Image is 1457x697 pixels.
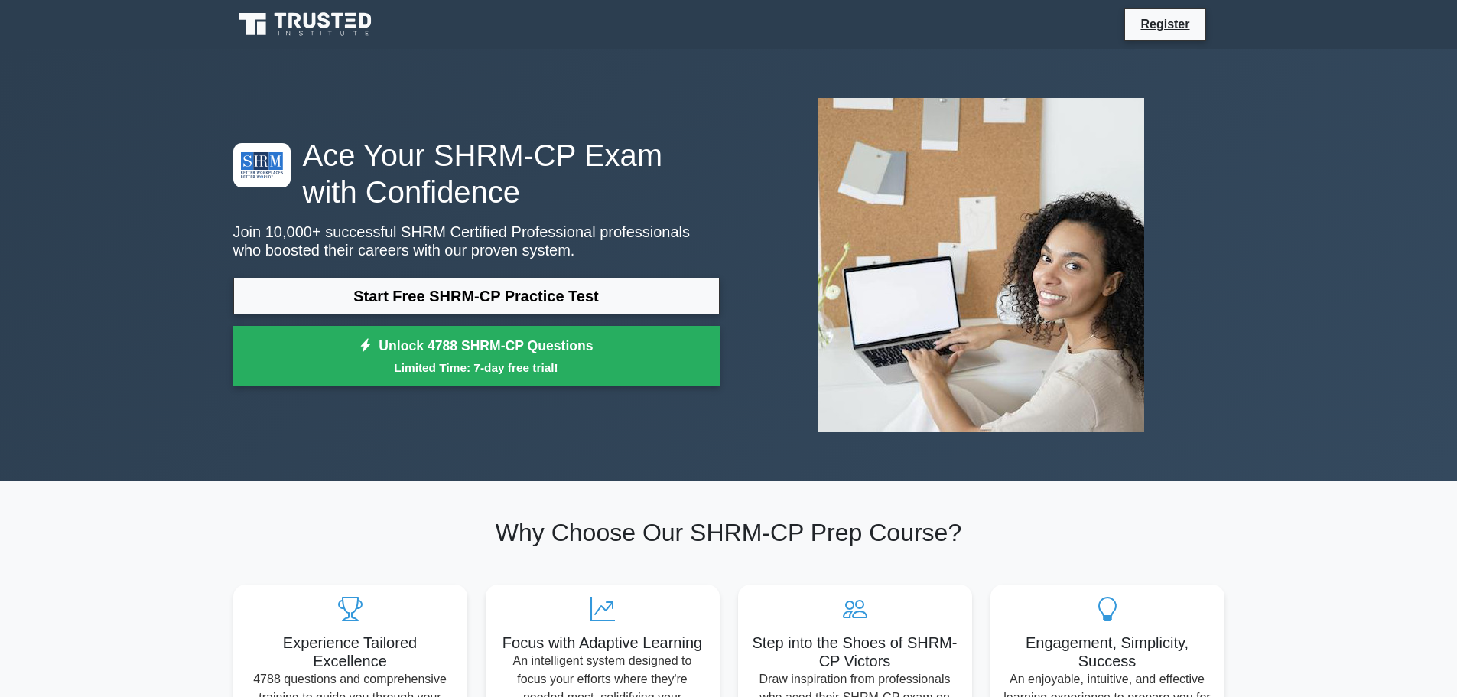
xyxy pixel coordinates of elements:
h5: Engagement, Simplicity, Success [1003,633,1212,670]
p: Join 10,000+ successful SHRM Certified Professional professionals who boosted their careers with ... [233,223,720,259]
h5: Focus with Adaptive Learning [498,633,707,652]
h1: Ace Your SHRM-CP Exam with Confidence [233,137,720,210]
h5: Experience Tailored Excellence [246,633,455,670]
h5: Step into the Shoes of SHRM-CP Victors [750,633,960,670]
small: Limited Time: 7-day free trial! [252,359,701,376]
a: Register [1131,15,1198,34]
a: Start Free SHRM-CP Practice Test [233,278,720,314]
a: Unlock 4788 SHRM-CP QuestionsLimited Time: 7-day free trial! [233,326,720,387]
h2: Why Choose Our SHRM-CP Prep Course? [233,518,1224,547]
